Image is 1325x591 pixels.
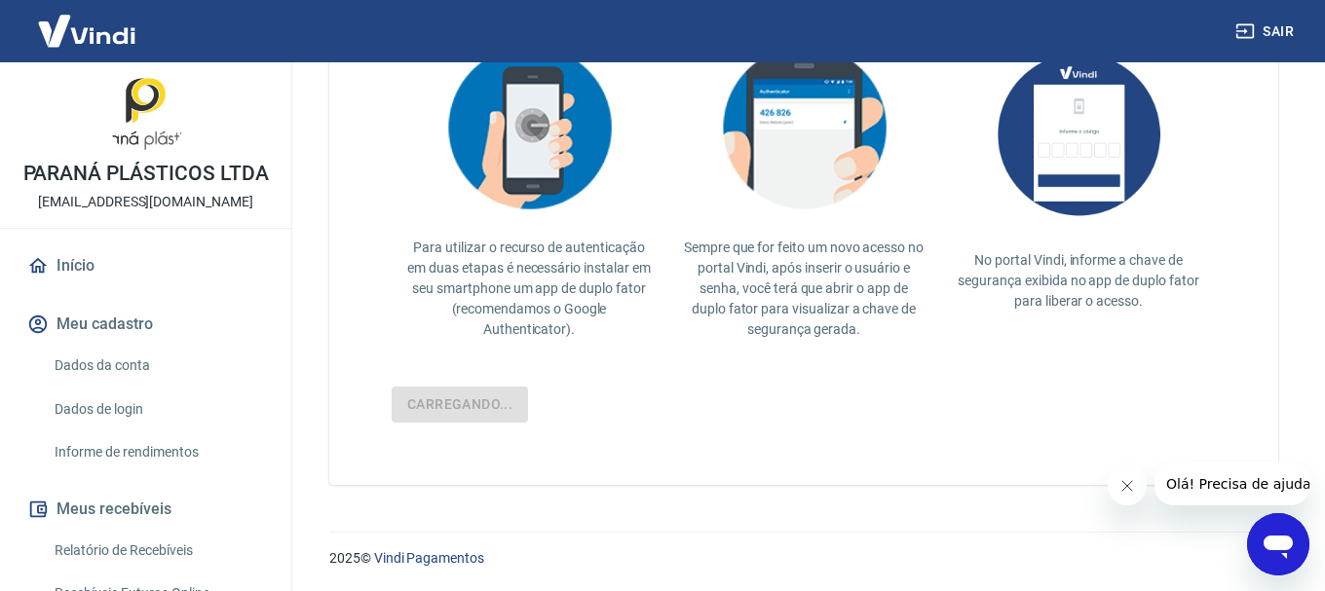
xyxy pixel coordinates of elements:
p: Sempre que for feito um novo acesso no portal Vindi, após inserir o usuário e senha, você terá qu... [682,238,926,340]
button: Sair [1231,14,1302,50]
a: Vindi Pagamentos [374,550,484,566]
img: Vindi [23,1,150,60]
img: explication-mfa2.908d58f25590a47144d3.png [432,33,626,222]
p: Para utilizar o recurso de autenticação em duas etapas é necessário instalar em seu smartphone um... [407,238,651,340]
p: No portal Vindi, informe a chave de segurança exibida no app de duplo fator para liberar o acesso. [957,250,1200,312]
a: Início [23,244,268,287]
button: Meu cadastro [23,303,268,346]
img: AUbNX1O5CQAAAABJRU5ErkJggg== [981,33,1176,235]
iframe: Mensagem da empresa [1155,462,1309,505]
img: explication-mfa3.c449ef126faf1c3e3bb9.png [706,33,901,222]
iframe: Botão para abrir a janela de mensagens [1247,513,1309,575]
a: Dados da conta [47,346,268,386]
a: Informe de rendimentos [47,432,268,472]
p: PARANÁ PLÁSTICOS LTDA [23,164,269,184]
button: Meus recebíveis [23,488,268,531]
a: Dados de login [47,389,268,429]
iframe: Fechar mensagem [1108,466,1147,505]
p: [EMAIL_ADDRESS][DOMAIN_NAME] [38,192,253,212]
p: 2025 © [329,548,1278,569]
a: Relatório de Recebíveis [47,531,268,571]
span: Olá! Precisa de ajuda? [12,14,164,29]
img: fd33e317-762c-439b-931f-ab8ff7629df6.jpeg [107,78,185,156]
